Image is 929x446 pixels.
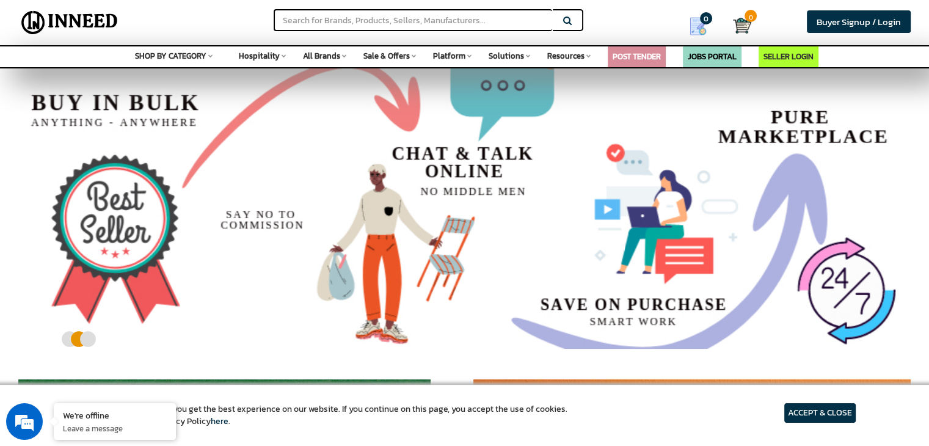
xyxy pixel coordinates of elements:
em: Submit [179,351,222,367]
button: 1 [60,334,70,340]
article: We use cookies to ensure you get the best experience on our website. If you continue on this page... [73,403,567,428]
textarea: Type your message and click 'Submit' [6,308,233,351]
img: logo_Zg8I0qSkbAqR2WFHt3p6CTuqpyXMFPubPcD2OT02zFN43Cy9FUNNG3NEPhM_Q1qe_.png [21,73,51,80]
span: Buyer Signup / Login [817,15,901,29]
a: SELLER LOGIN [763,51,814,62]
a: Cart 0 [733,12,742,39]
a: POST TENDER [613,51,661,62]
div: Leave a message [64,68,205,84]
span: Solutions [489,50,524,62]
span: All Brands [303,50,340,62]
div: Minimize live chat window [200,6,230,35]
img: Cart [733,16,751,35]
span: 0 [700,12,712,24]
span: Hospitality [239,50,280,62]
a: my Quotes 0 [672,12,733,40]
em: Driven by SalesIQ [96,294,155,303]
input: Search for Brands, Products, Sellers, Manufacturers... [274,9,552,31]
img: salesiqlogo_leal7QplfZFryJ6FIlVepeu7OftD7mt8q6exU6-34PB8prfIgodN67KcxXM9Y7JQ_.png [84,295,93,302]
a: JOBS PORTAL [688,51,737,62]
div: We're offline [63,409,167,421]
button: 3 [79,334,88,340]
span: Platform [433,50,465,62]
span: Sale & Offers [363,50,410,62]
a: Buyer Signup / Login [807,10,911,33]
a: here [211,415,228,428]
img: Show My Quotes [689,17,707,35]
img: Inneed.Market [16,7,123,38]
article: ACCEPT & CLOSE [784,403,856,423]
button: 2 [70,334,79,340]
p: Leave a message [63,423,167,434]
span: We are offline. Please leave us a message. [26,141,213,265]
span: SHOP BY CATEGORY [135,50,206,62]
span: 0 [745,10,757,22]
span: Resources [547,50,585,62]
